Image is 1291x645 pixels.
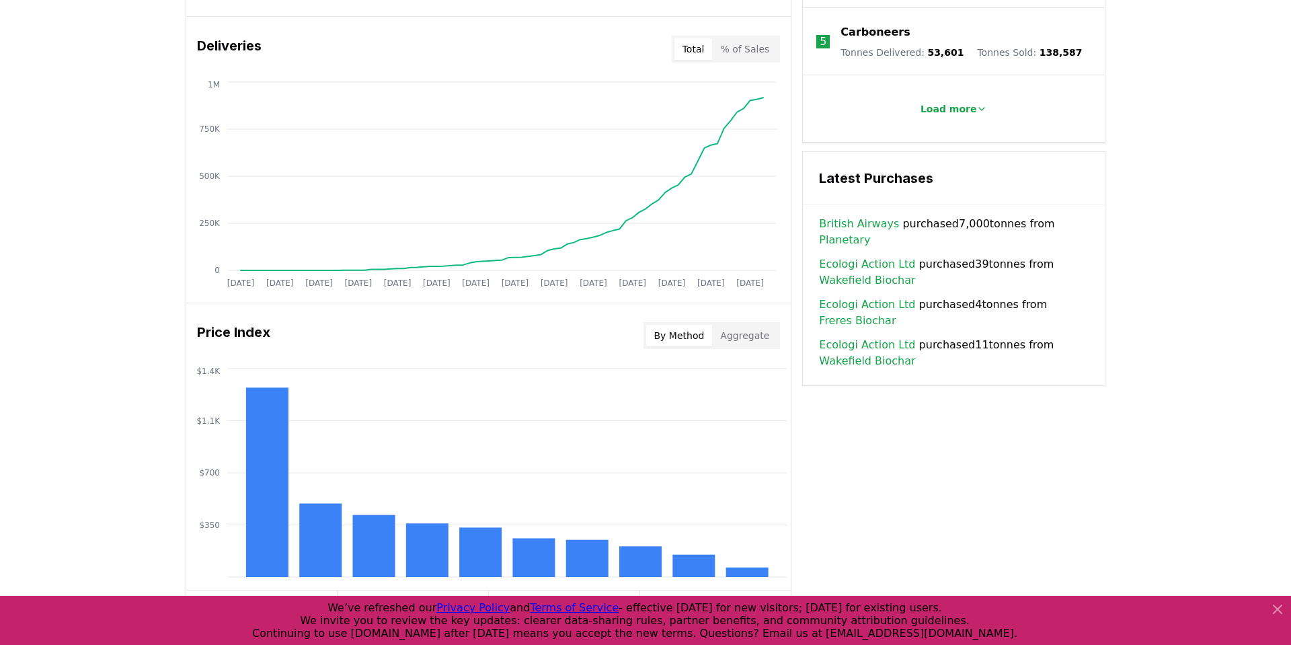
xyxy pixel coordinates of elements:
a: Ecologi Action Ltd [819,256,915,272]
a: Carboneers [840,24,910,40]
span: 138,587 [1040,47,1083,58]
tspan: [DATE] [305,278,333,288]
tspan: 1M [208,80,220,89]
button: Total [674,38,713,60]
p: 5 [820,34,826,50]
a: Planetary [819,232,870,248]
tspan: 250K [199,219,221,228]
span: purchased 4 tonnes from [819,297,1089,329]
tspan: $1.1K [196,416,221,426]
span: purchased 7,000 tonnes from [819,216,1089,248]
p: Tonnes Sold : [977,46,1082,59]
button: Aggregate [712,325,777,346]
tspan: $1.4K [196,367,221,376]
tspan: [DATE] [345,278,373,288]
a: Ecologi Action Ltd [819,337,915,353]
tspan: [DATE] [541,278,568,288]
p: Load more [921,102,977,116]
tspan: 0 [214,266,220,275]
tspan: 500K [199,172,221,181]
h3: Price Index [197,322,270,349]
tspan: [DATE] [227,278,255,288]
a: Ecologi Action Ltd [819,297,915,313]
a: British Airways [819,216,899,232]
a: Freres Biochar [819,313,896,329]
button: % of Sales [712,38,777,60]
p: Tonnes Delivered : [840,46,964,59]
tspan: [DATE] [580,278,607,288]
span: purchased 39 tonnes from [819,256,1089,289]
tspan: [DATE] [423,278,451,288]
tspan: 750K [199,124,221,134]
a: Wakefield Biochar [819,272,915,289]
tspan: [DATE] [462,278,490,288]
tspan: [DATE] [658,278,686,288]
tspan: [DATE] [266,278,294,288]
tspan: [DATE] [619,278,646,288]
button: By Method [646,325,713,346]
button: Load more [910,96,999,122]
tspan: [DATE] [736,278,764,288]
tspan: [DATE] [502,278,529,288]
a: Wakefield Biochar [819,353,915,369]
span: 53,601 [927,47,964,58]
tspan: $700 [199,468,220,478]
tspan: $350 [199,521,220,530]
tspan: [DATE] [697,278,725,288]
h3: Latest Purchases [819,168,1089,188]
h3: Deliveries [197,36,262,63]
span: purchased 11 tonnes from [819,337,1089,369]
tspan: [DATE] [384,278,412,288]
